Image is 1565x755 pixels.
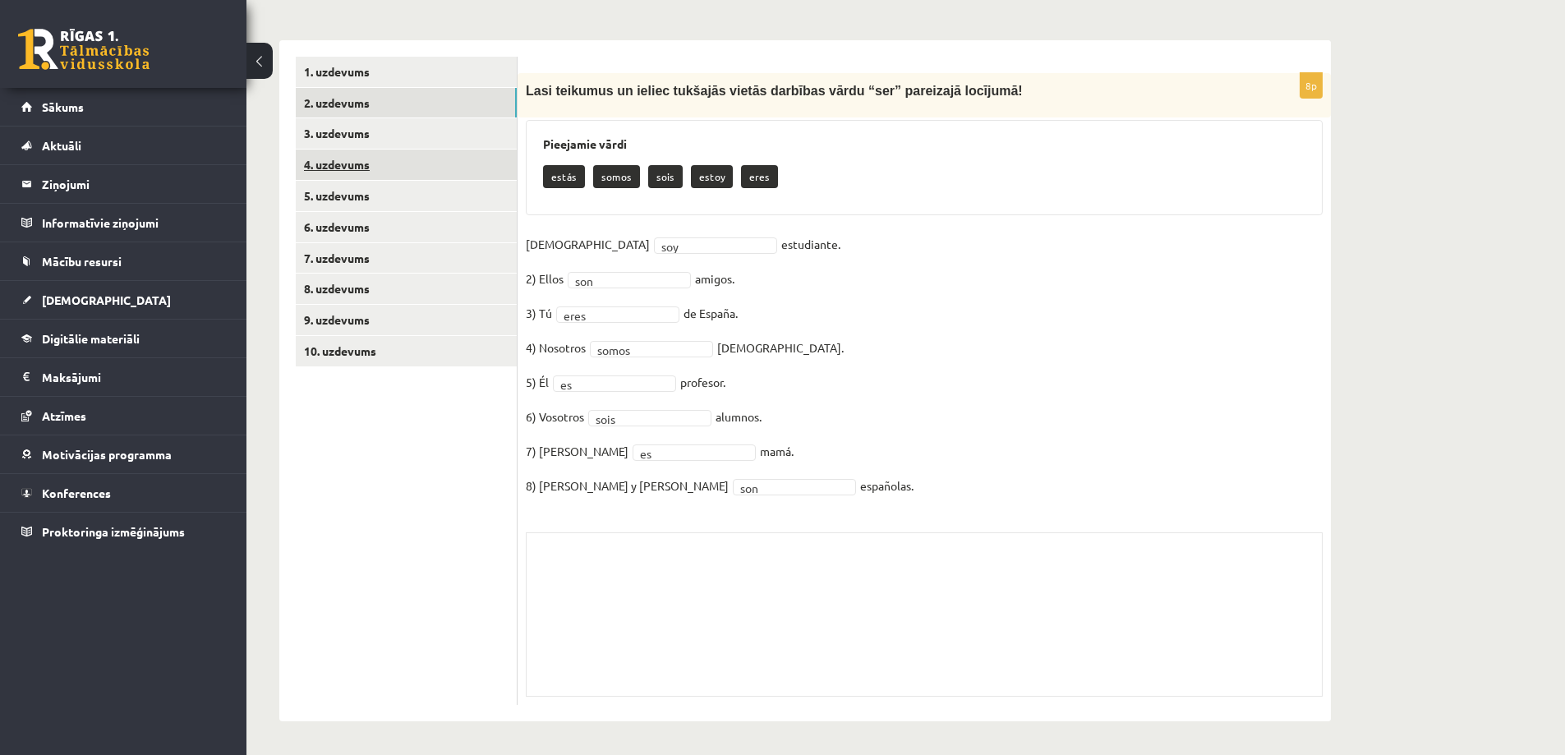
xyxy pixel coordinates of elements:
[42,254,122,269] span: Mācību resursi
[654,237,777,254] a: soy
[526,84,1023,98] span: Lasi teikumus un ieliec tukšajās vietās darbības vārdu “ser” pareizajā locījumā!
[42,204,226,242] legend: Informatīvie ziņojumi
[526,473,729,498] p: 8) [PERSON_NAME] y [PERSON_NAME]
[296,57,517,87] a: 1. uzdevums
[21,281,226,319] a: [DEMOGRAPHIC_DATA]
[596,411,689,427] span: sois
[42,486,111,500] span: Konferences
[741,165,778,188] p: eres
[21,358,226,396] a: Maksājumi
[597,342,691,358] span: somos
[42,165,226,203] legend: Ziņojumi
[526,301,552,325] p: 3) Tú
[560,376,654,393] span: es
[640,445,734,462] span: es
[42,292,171,307] span: [DEMOGRAPHIC_DATA]
[740,480,834,496] span: son
[691,165,733,188] p: estoy
[526,232,1323,508] fieldset: estudiante. amigos. de España. [DEMOGRAPHIC_DATA]. profesor. alumnos. mamá. españolas.
[568,272,691,288] a: son
[42,358,226,396] legend: Maksājumi
[296,150,517,180] a: 4. uzdevums
[1300,72,1323,99] p: 8p
[42,331,140,346] span: Digitālie materiāli
[296,305,517,335] a: 9. uzdevums
[526,404,584,429] p: 6) Vosotros
[296,336,517,366] a: 10. uzdevums
[556,306,679,323] a: eres
[42,138,81,153] span: Aktuāli
[42,99,84,114] span: Sākums
[18,29,150,70] a: Rīgas 1. Tālmācības vidusskola
[21,242,226,280] a: Mācību resursi
[21,397,226,435] a: Atzīmes
[21,165,226,203] a: Ziņojumi
[296,274,517,304] a: 8. uzdevums
[296,88,517,118] a: 2. uzdevums
[661,238,755,255] span: soy
[526,266,564,291] p: 2) Ellos
[21,435,226,473] a: Motivācijas programma
[593,165,640,188] p: somos
[588,410,711,426] a: sois
[42,447,172,462] span: Motivācijas programma
[590,341,713,357] a: somos
[733,479,856,495] a: son
[21,204,226,242] a: Informatīvie ziņojumi
[648,165,683,188] p: sois
[21,474,226,512] a: Konferences
[21,88,226,126] a: Sākums
[564,307,657,324] span: eres
[526,370,549,394] p: 5) Él
[526,335,586,360] p: 4) Nosotros
[526,439,628,463] p: 7) [PERSON_NAME]
[42,408,86,423] span: Atzīmes
[553,375,676,392] a: es
[633,444,756,461] a: es
[21,127,226,164] a: Aktuāli
[543,165,585,188] p: estás
[21,320,226,357] a: Digitālie materiāli
[526,232,650,256] p: [DEMOGRAPHIC_DATA]
[296,212,517,242] a: 6. uzdevums
[296,243,517,274] a: 7. uzdevums
[575,273,669,289] span: son
[543,137,1305,151] h3: Pieejamie vārdi
[21,513,226,550] a: Proktoringa izmēģinājums
[296,118,517,149] a: 3. uzdevums
[296,181,517,211] a: 5. uzdevums
[42,524,185,539] span: Proktoringa izmēģinājums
